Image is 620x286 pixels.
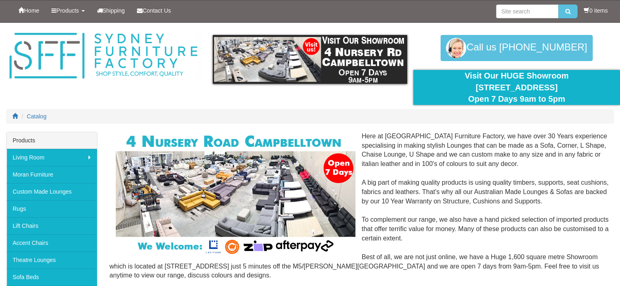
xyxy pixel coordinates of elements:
div: Visit Our HUGE Showroom [STREET_ADDRESS] Open 7 Days 9am to 5pm [419,70,614,105]
span: Products [56,7,79,14]
a: Home [12,0,45,21]
a: Living Room [7,149,97,166]
span: Contact Us [143,7,171,14]
a: Custom Made Lounges [7,183,97,200]
li: 0 items [584,7,608,15]
a: Rugs [7,200,97,217]
a: Lift Chairs [7,217,97,234]
a: Products [45,0,90,21]
a: Catalog [27,113,46,120]
span: Home [24,7,39,14]
a: Moran Furniture [7,166,97,183]
a: Theatre Lounges [7,251,97,269]
img: showroom.gif [213,35,407,84]
a: Sofa Beds [7,269,97,286]
img: Corner Modular Lounges [116,132,356,256]
span: Shipping [103,7,125,14]
div: Products [7,132,97,149]
a: Accent Chairs [7,234,97,251]
img: Sydney Furniture Factory [6,31,201,81]
input: Site search [496,4,558,18]
a: Shipping [91,0,131,21]
a: Contact Us [131,0,177,21]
